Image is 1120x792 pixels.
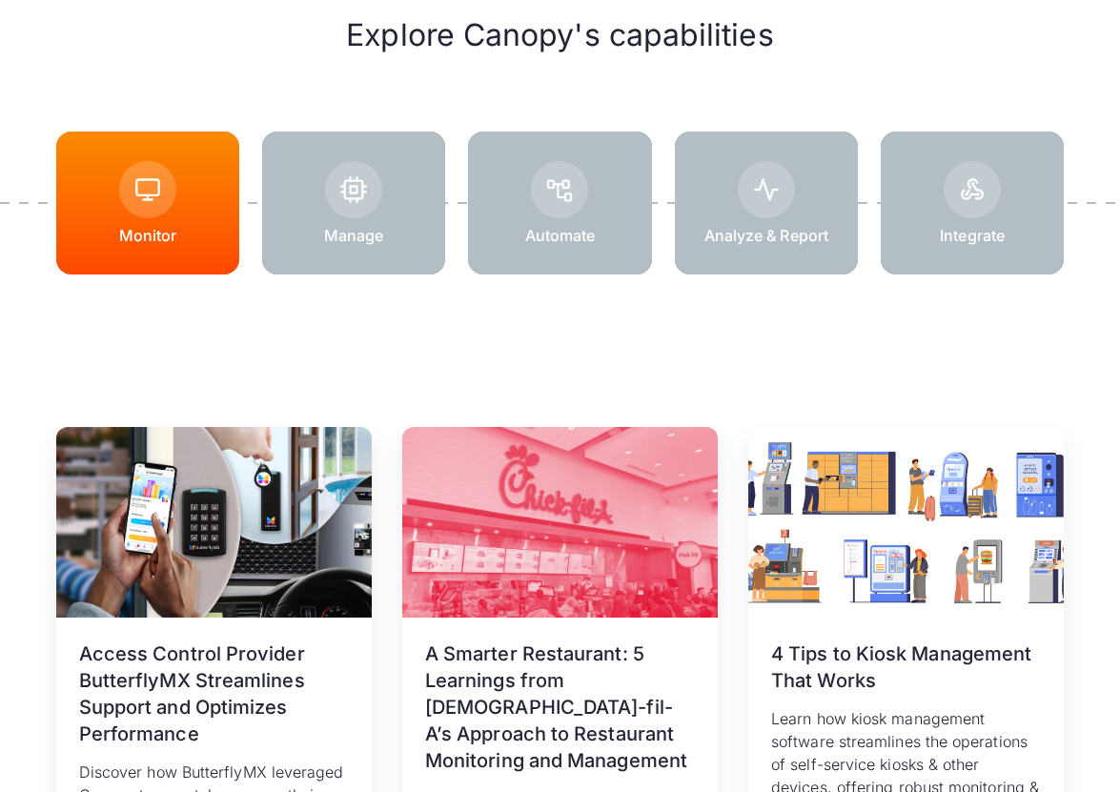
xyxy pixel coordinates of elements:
[675,132,858,274] a: Analyze & Report
[881,132,1064,274] a: Integrate
[940,226,1005,245] p: Integrate
[79,640,349,747] h3: Access Control Provider ButterflyMX Streamlines Support and Optimizes Performance
[771,640,1041,694] h3: 4 Tips to Kiosk Management That Works
[324,226,383,245] p: Manage
[425,640,695,774] h3: A Smarter Restaurant: 5 Learnings from [DEMOGRAPHIC_DATA]-fil-A’s Approach to Restaurant Monitori...
[262,132,445,274] a: Manage
[119,226,177,245] p: Monitor
[468,132,651,274] a: Automate
[56,132,239,274] a: Monitor
[704,226,828,245] p: Analyze & Report
[56,15,1065,55] h2: Explore Canopy's capabilities
[525,226,596,245] p: Automate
